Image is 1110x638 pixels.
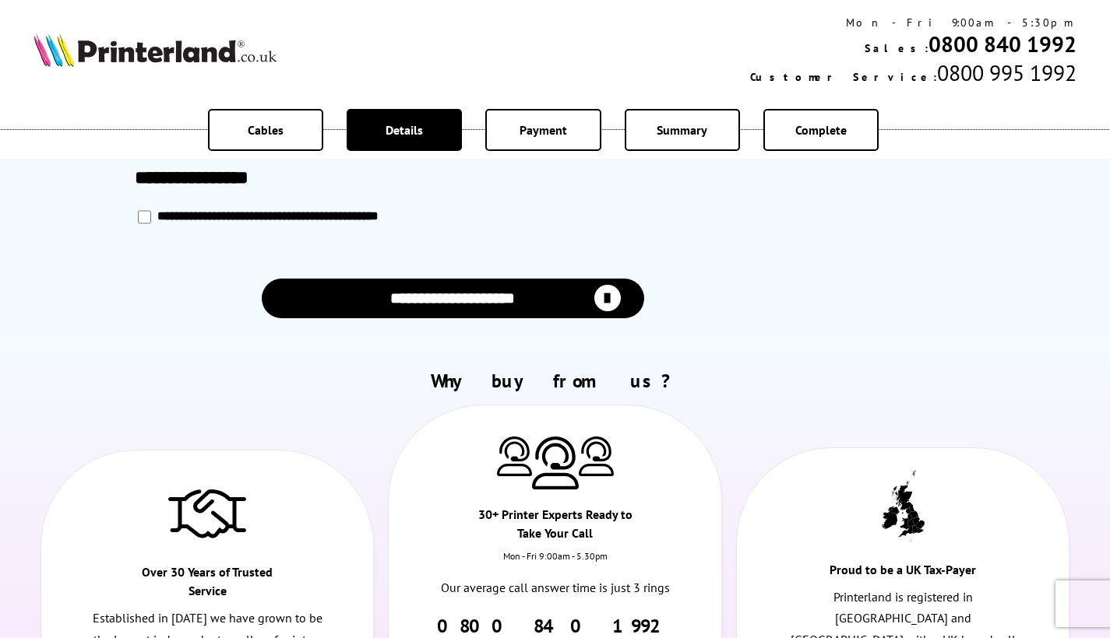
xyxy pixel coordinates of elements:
img: UK tax payer [882,470,925,542]
img: Printerland Logo [33,33,277,67]
img: Printer Experts [497,436,532,476]
span: Sales: [865,41,929,55]
h2: Why buy from us? [33,369,1077,393]
img: Trusted Service [168,482,246,544]
span: 0800 995 1992 [937,58,1077,87]
span: Complete [795,122,847,138]
div: Mon - Fri 9:00am - 5.30pm [389,550,721,577]
div: Over 30 Years of Trusted Service [124,563,290,608]
div: Proud to be a UK Tax-Payer [819,560,985,587]
span: Payment [520,122,567,138]
img: Printer Experts [579,436,614,476]
img: Printer Experts [532,436,579,490]
span: Cables [248,122,284,138]
span: Details [386,122,423,138]
span: Customer Service: [750,70,937,84]
div: Mon - Fri 9:00am - 5:30pm [750,16,1077,30]
a: 0800 840 1992 [437,614,673,638]
div: 30+ Printer Experts Ready to Take Your Call [472,505,638,550]
a: 0800 840 1992 [929,30,1077,58]
p: Our average call answer time is just 3 rings [439,577,671,598]
span: Summary [657,122,707,138]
